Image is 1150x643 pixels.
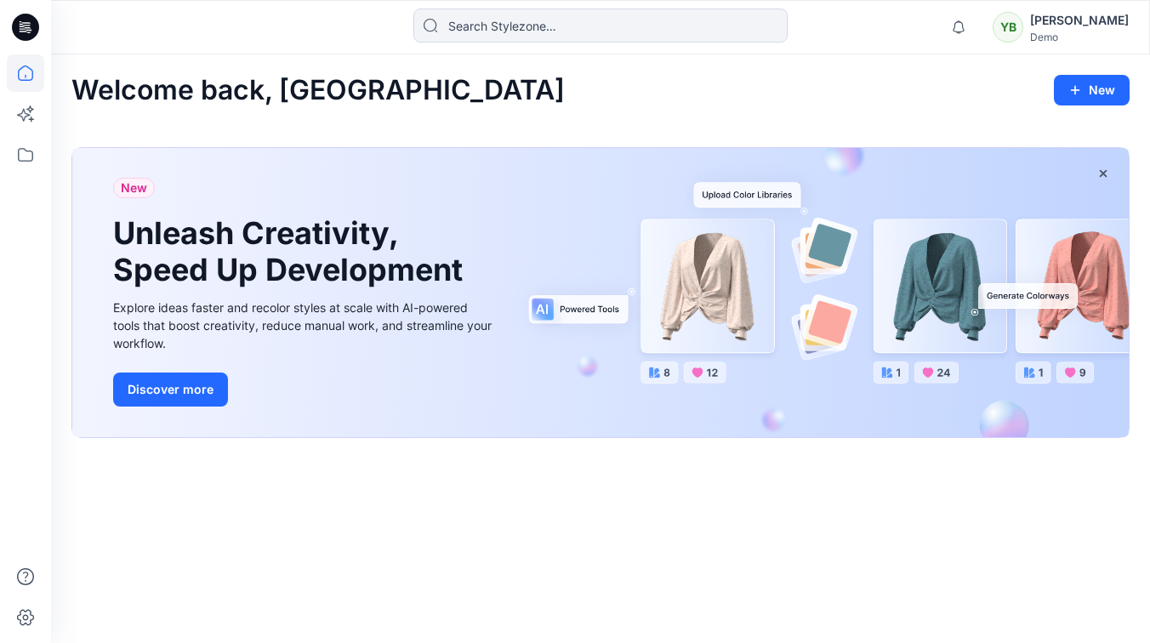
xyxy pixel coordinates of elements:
[113,215,470,288] h1: Unleash Creativity, Speed Up Development
[1030,31,1129,43] div: Demo
[71,75,565,106] h2: Welcome back, [GEOGRAPHIC_DATA]
[113,373,496,407] a: Discover more
[121,178,147,198] span: New
[113,373,228,407] button: Discover more
[413,9,788,43] input: Search Stylezone…
[993,12,1023,43] div: YB
[1054,75,1130,105] button: New
[1030,10,1129,31] div: [PERSON_NAME]
[113,299,496,352] div: Explore ideas faster and recolor styles at scale with AI-powered tools that boost creativity, red...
